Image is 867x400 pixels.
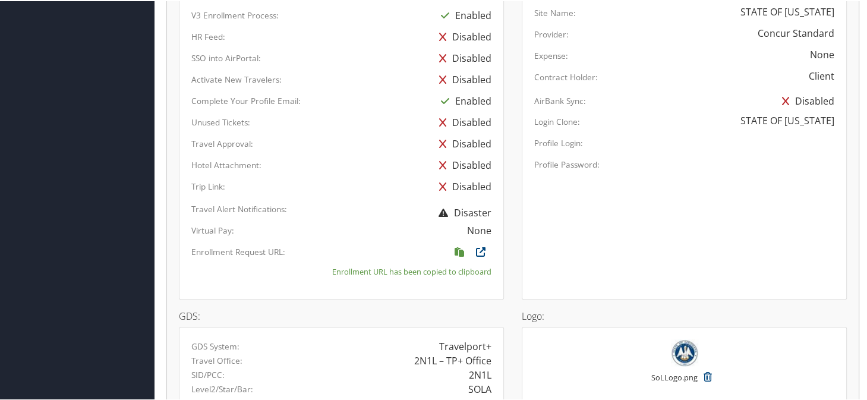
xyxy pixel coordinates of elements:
label: Trip Link: [191,179,225,191]
h4: Logo: [522,310,847,320]
label: Travel Office: [191,354,242,366]
div: 2N1L [469,367,491,381]
div: Disabled [433,175,491,196]
div: Disabled [433,46,491,68]
label: Expense: [534,49,568,61]
div: Disabled [776,89,834,111]
label: Complete Your Profile Email: [191,94,301,106]
label: GDS System: [191,339,239,351]
div: None [467,222,491,237]
label: Enrollment Request URL: [191,245,285,257]
label: Provider: [534,27,569,39]
div: Travelport+ [439,338,491,352]
small: Enrollment URL has been copied to clipboard [332,265,491,276]
label: Virtual Pay: [191,223,234,235]
label: Activate New Travelers: [191,73,282,84]
div: STATE OF [US_STATE] [740,4,834,18]
label: V3 Enrollment Process: [191,8,279,20]
label: Unused Tickets: [191,115,250,127]
label: SSO into AirPortal: [191,51,261,63]
div: Concur Standard [758,25,834,39]
label: Hotel Attachment: [191,158,261,170]
label: Login Clone: [534,115,580,127]
div: Disabled [433,25,491,46]
label: Level2/Star/Bar: [191,382,253,394]
div: STATE OF [US_STATE] [740,112,834,127]
label: AirBank Sync: [534,94,586,106]
div: Disabled [433,132,491,153]
label: Contract Holder: [534,70,598,82]
label: Travel Approval: [191,137,253,149]
div: Enabled [435,4,491,25]
label: Profile Login: [534,136,583,148]
div: Enabled [435,89,491,111]
div: Disabled [433,153,491,175]
label: SID/PCC: [191,368,225,380]
label: Travel Alert Notifications: [191,202,287,214]
img: SoLLogo.png [671,338,698,365]
label: Site Name: [534,6,576,18]
div: 2N1L – TP+ Office [414,352,491,367]
div: Client [809,68,834,82]
label: HR Feed: [191,30,225,42]
label: Profile Password: [534,158,600,169]
h4: GDS: [179,310,504,320]
div: SOLA [468,381,491,395]
small: SoLLogo.png [651,371,698,393]
div: None [810,46,834,61]
span: Disaster [433,205,491,218]
div: Disabled [433,68,491,89]
div: Disabled [433,111,491,132]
